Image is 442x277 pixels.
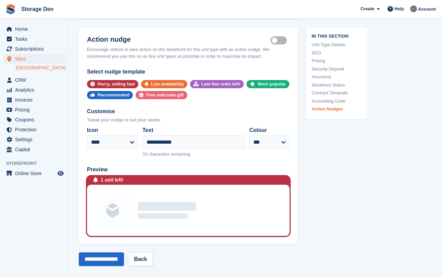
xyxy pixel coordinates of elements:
[3,85,65,95] a: menu
[15,95,56,105] span: Invoices
[136,91,187,99] button: Free welcome gift
[87,68,290,76] div: Select nudge template
[312,97,362,104] a: Accounting Code
[87,166,290,174] div: Preview
[15,44,56,54] span: Subscriptions
[87,46,290,60] div: Encourage visitors to take action on the Storefront for this unit type with an action nudge. We r...
[15,75,56,85] span: CRM
[142,126,245,134] label: Text
[3,34,65,44] a: menu
[3,105,65,115] a: menu
[18,3,56,15] a: Storage Den
[3,145,65,154] a: menu
[87,80,138,88] button: Hurry, selling fast
[312,106,362,113] a: Action Nudges
[394,5,404,12] span: Help
[87,126,138,134] label: Icon
[312,65,362,72] a: Security Deposit
[151,80,184,88] div: Low availability
[312,57,362,64] a: Pricing
[312,41,362,48] a: Unit Type Details
[201,80,240,88] div: Last few units left!
[128,252,153,266] a: Back
[141,80,187,88] button: Low availability
[312,49,362,56] a: SEO
[3,44,65,54] a: menu
[98,80,135,88] div: Hurry, selling fast
[15,24,56,34] span: Home
[312,32,362,39] span: In this section
[15,85,56,95] span: Analytics
[3,169,65,178] a: menu
[3,95,65,105] a: menu
[98,91,129,99] div: Recommended
[418,6,436,13] span: Account
[5,4,16,14] img: stora-icon-8386f47178a22dfd0bd8f6a31ec36ba5ce8667c1dd55bd0f319d3a0aa187defe.svg
[15,105,56,115] span: Pricing
[87,107,290,116] div: Customise
[249,126,290,134] label: Colour
[96,193,130,227] img: Unit group image placeholder
[15,54,56,64] span: Sites
[410,5,417,12] img: Brian Barbour
[247,80,289,88] button: Most popular
[16,65,65,71] a: [GEOGRAPHIC_DATA]
[312,81,362,88] a: Storefront Status
[87,117,290,123] div: Tweak your nudge to suit your needs.
[146,91,184,99] div: Free welcome gift
[15,135,56,144] span: Settings
[15,145,56,154] span: Capital
[3,135,65,144] a: menu
[149,151,190,157] span: characters remaining
[3,24,65,34] a: menu
[3,54,65,64] a: menu
[312,74,362,80] a: Insurance
[3,125,65,134] a: menu
[15,115,56,124] span: Coupons
[190,80,244,88] button: Last few units left!
[15,34,56,44] span: Tasks
[15,125,56,134] span: Protection
[101,176,124,184] div: 1 unit left!
[312,90,362,96] a: Contract Template
[56,169,65,177] a: Preview store
[258,80,286,88] div: Most popular
[87,91,133,99] button: Recommended
[3,75,65,85] a: menu
[270,40,290,41] label: Is active
[3,115,65,124] a: menu
[361,5,374,12] span: Create
[15,169,56,178] span: Online Store
[142,151,147,157] span: 33
[6,160,68,167] span: Storefront
[87,35,270,43] h2: Action nudge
